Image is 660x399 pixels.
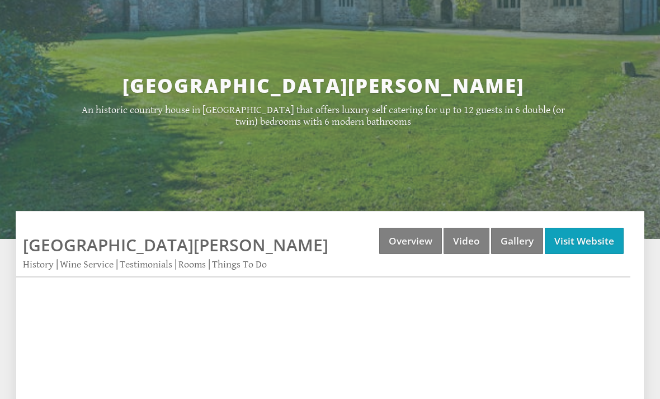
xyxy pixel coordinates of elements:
[77,73,569,99] h2: [GEOGRAPHIC_DATA][PERSON_NAME]
[444,228,489,255] a: Video
[491,228,543,255] a: Gallery
[60,259,114,271] a: Wine Service
[23,259,54,271] a: History
[77,105,569,128] p: An historic country house in [GEOGRAPHIC_DATA] that offers luxury self catering for up to 12 gues...
[120,259,172,271] a: Testimonials
[545,228,624,255] a: Visit Website
[178,259,206,271] a: Rooms
[212,259,267,271] a: Things To Do
[379,228,442,255] a: Overview
[23,234,328,257] a: [GEOGRAPHIC_DATA][PERSON_NAME]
